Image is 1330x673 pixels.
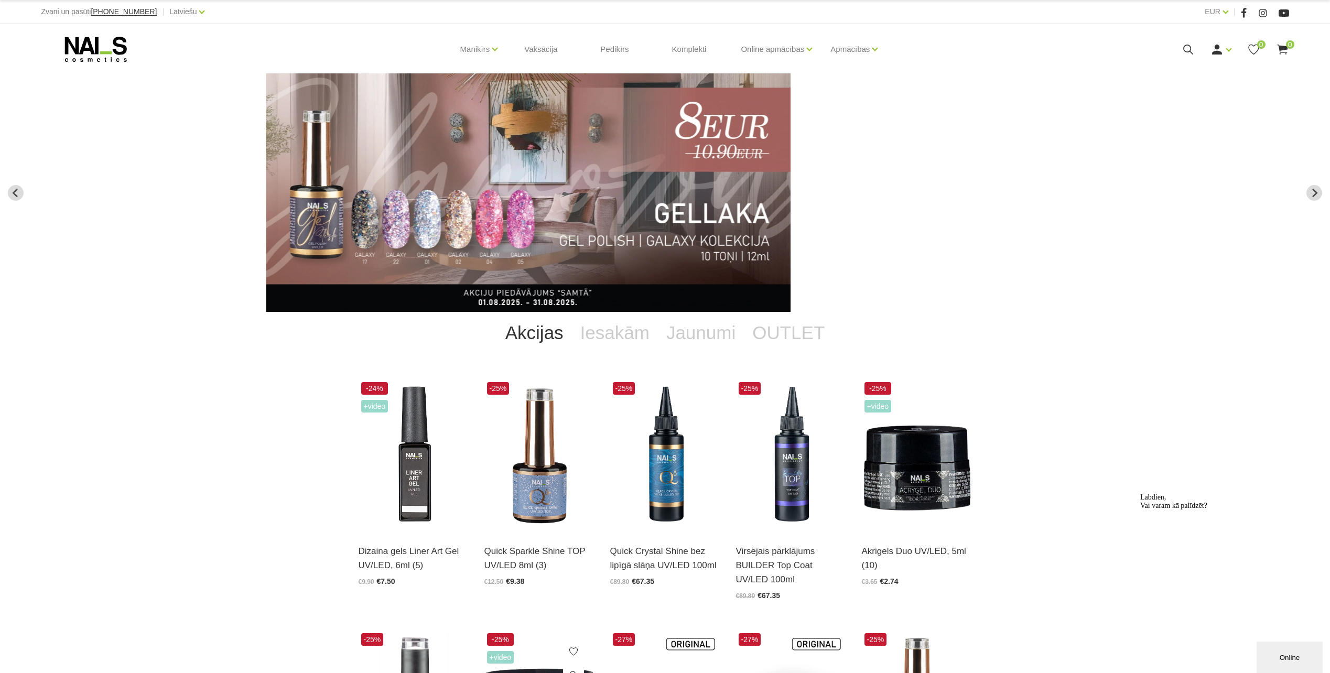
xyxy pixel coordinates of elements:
[487,633,514,646] span: -25%
[359,544,469,572] a: Dizaina gels Liner Art Gel UV/LED, 6ml (5)
[506,577,524,585] span: €9.38
[739,382,761,395] span: -25%
[658,312,744,354] a: Jaunumi
[361,382,388,395] span: -24%
[880,577,899,585] span: €2.74
[1247,43,1260,56] a: 0
[736,379,846,531] img: Builder Top virsējais pārklājums bez lipīgā slāņa gēllakas/gēla pārklājuma izlīdzināšanai un nost...
[862,578,878,585] span: €3.65
[862,379,972,531] img: Kas ir AKRIGELS “DUO GEL” un kādas problēmas tas risina?• Tas apvieno ērti modelējamā akrigela un...
[864,400,892,413] span: +Video
[1286,40,1294,49] span: 0
[460,28,490,70] a: Manikīrs
[741,28,804,70] a: Online apmācības
[487,651,514,664] span: +Video
[266,73,1064,312] li: 6 of 13
[613,633,635,646] span: -27%
[484,544,594,572] a: Quick Sparkle Shine TOP UV/LED 8ml (3)
[736,544,846,587] a: Virsējais pārklājums BUILDER Top Coat UV/LED 100ml
[484,379,594,531] img: Virsējais pārklājums bez lipīgā slāņa ar mirdzuma efektu.Pieejami 3 veidi:* Starlight - ar smalkā...
[1257,639,1325,673] iframe: chat widget
[572,312,658,354] a: Iesakām
[162,5,164,18] span: |
[862,544,972,572] a: Akrigels Duo UV/LED, 5ml (10)
[41,5,157,18] div: Zvani un pasūti
[359,578,374,585] span: €9.90
[1205,5,1220,18] a: EUR
[487,382,510,395] span: -25%
[864,633,887,646] span: -25%
[830,28,870,70] a: Apmācības
[1257,40,1266,49] span: 0
[169,5,197,18] a: Latviešu
[377,577,395,585] span: €7.50
[664,24,715,74] a: Komplekti
[361,633,384,646] span: -25%
[736,592,755,600] span: €89.80
[610,379,720,531] img: Virsējais pārklājums bez lipīgā slāņa un UV zilā pārklājuma. Nodrošina izcilu spīdumu manikīram l...
[91,8,157,16] a: [PHONE_NUMBER]
[610,544,720,572] a: Quick Crystal Shine bez lipīgā slāņa UV/LED 100ml
[1136,489,1325,636] iframe: chat widget
[484,578,504,585] span: €12.50
[516,24,566,74] a: Vaksācija
[613,382,635,395] span: -25%
[91,7,157,16] span: [PHONE_NUMBER]
[864,382,892,395] span: -25%
[610,578,630,585] span: €89.80
[632,577,654,585] span: €67.35
[4,4,71,20] span: Labdien, Vai varam kā palīdzēt?
[739,633,761,646] span: -27%
[1276,43,1289,56] a: 0
[361,400,388,413] span: +Video
[497,312,572,354] a: Akcijas
[359,379,469,531] img: Liner Art Gel - UV/LED dizaina gels smalku, vienmērīgu, pigmentētu līniju zīmēšanai.Lielisks palī...
[4,4,193,21] div: Labdien,Vai varam kā palīdzēt?
[758,591,780,600] span: €67.35
[592,24,637,74] a: Pedikīrs
[8,185,24,201] button: Previous slide
[1234,5,1236,18] span: |
[1306,185,1322,201] button: Next slide
[744,312,833,354] a: OUTLET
